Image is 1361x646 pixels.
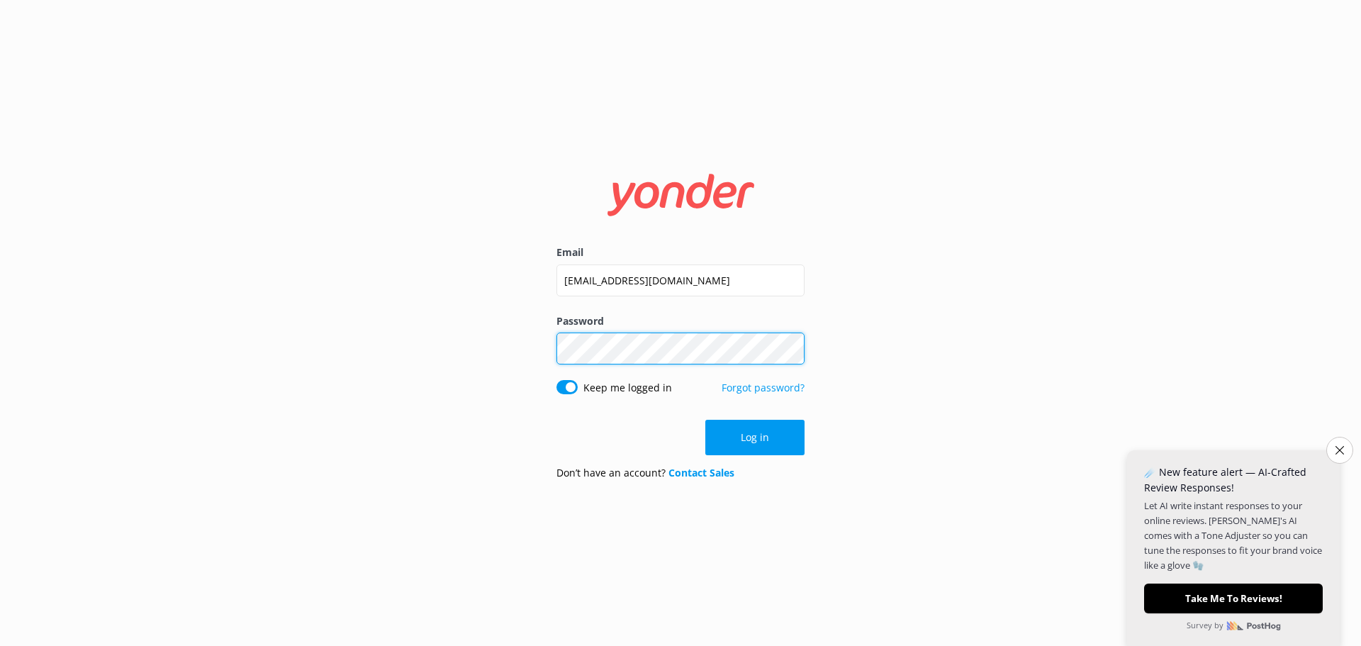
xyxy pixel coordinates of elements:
[556,245,805,260] label: Email
[705,420,805,455] button: Log in
[556,313,805,329] label: Password
[776,335,805,363] button: Show password
[556,264,805,296] input: user@emailaddress.com
[556,465,734,481] p: Don’t have an account?
[722,381,805,394] a: Forgot password?
[583,380,672,396] label: Keep me logged in
[668,466,734,479] a: Contact Sales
